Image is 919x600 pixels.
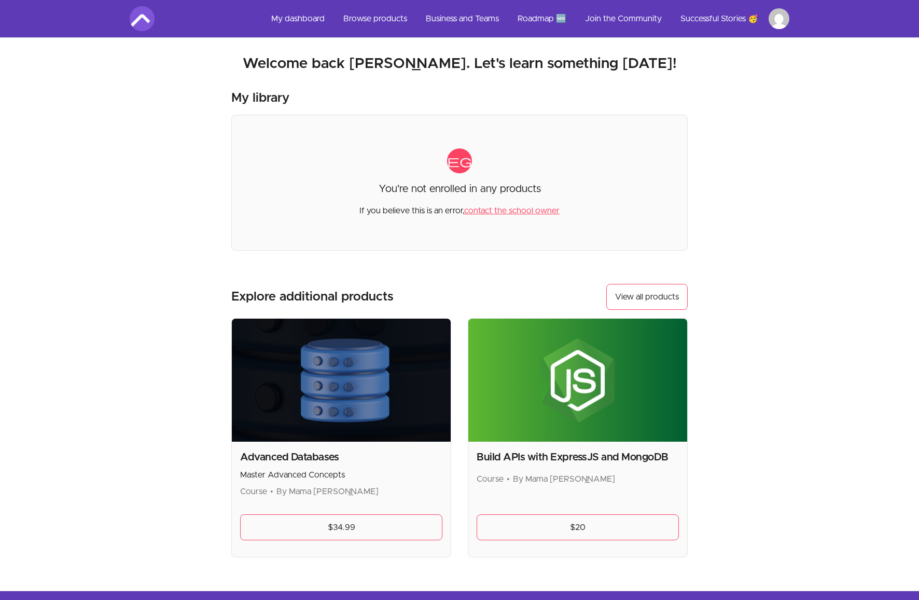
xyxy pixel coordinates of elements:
h2: Advanced Databases [240,450,442,465]
nav: Main [263,6,789,31]
a: $20 [477,514,679,540]
span: Course [240,487,267,496]
span: category [447,148,472,173]
p: If you believe this is an error, [359,196,560,217]
a: $34.99 [240,514,442,540]
h3: Explore additional products [231,289,394,305]
a: Browse products [335,6,415,31]
h3: My library [231,90,289,106]
span: Course [477,475,504,483]
a: My dashboard [263,6,333,31]
p: You're not enrolled in any products [379,182,541,196]
a: View all products [606,284,688,310]
span: • [270,487,273,496]
a: Successful Stories 🥳 [672,6,767,31]
h2: Welcome back [PERSON_NAME]. Let's learn something [DATE]! [130,54,789,73]
span: • [507,475,510,483]
img: Product image for Advanced Databases [232,319,451,442]
img: Profile image for Paul Somarriba [769,8,789,29]
h2: Build APIs with ExpressJS and MongoDB [477,450,679,465]
a: Roadmap 🆕 [509,6,575,31]
p: Master Advanced Concepts [240,469,442,481]
img: Product image for Build APIs with ExpressJS and MongoDB [468,319,687,442]
span: By Mama [PERSON_NAME] [276,487,379,496]
span: By Mama [PERSON_NAME] [513,475,615,483]
a: Business and Teams [417,6,507,31]
a: contact the school owner [464,207,560,215]
img: Amigoscode logo [130,6,155,31]
a: Join the Community [577,6,670,31]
